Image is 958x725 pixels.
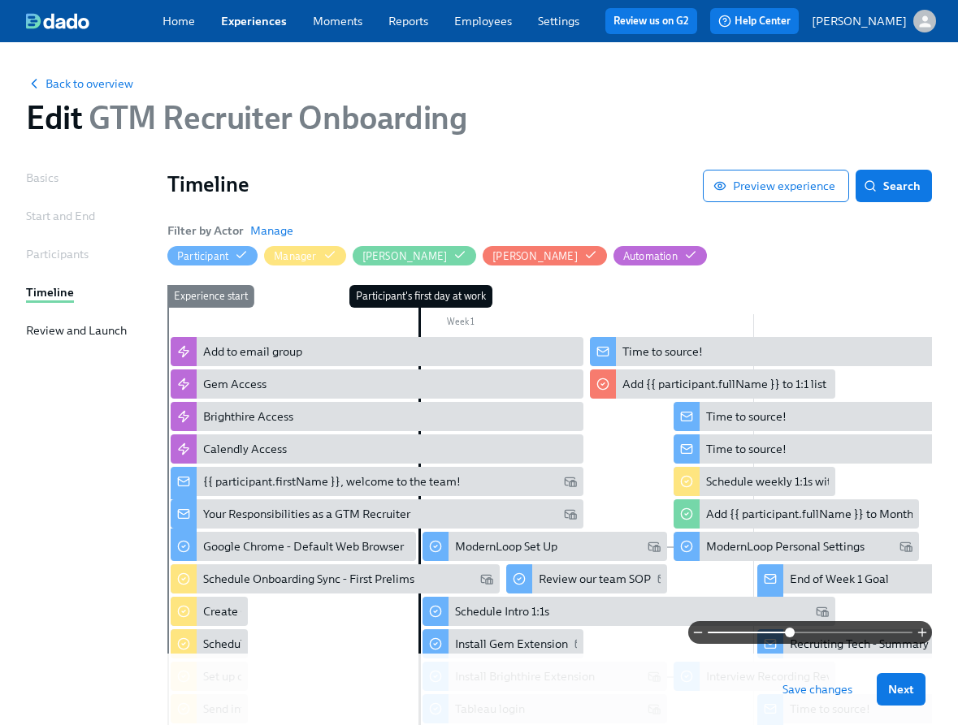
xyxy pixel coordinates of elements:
button: Automation [613,246,707,265]
div: Google Chrome - Default Web Browser [171,532,416,561]
div: Participant's first day at work [349,285,492,308]
div: Hide Mel Mohn [492,248,578,264]
div: Create Outreach Review w/ Manager meeting for {{ participant.fullName }} [203,603,596,619]
div: Hide Calla Martin [362,248,448,264]
div: Recruiting Tech - Summary [790,636,929,652]
div: Calendly Access [171,434,583,464]
div: Your Responsibilities as a GTM Recruiter [171,499,583,529]
div: Add {{ participant.fullName }} to Monthly All Hands [674,499,919,529]
a: Home [163,14,195,28]
svg: Work Email [657,572,670,585]
div: Timeline [26,284,74,300]
div: Add to email group [203,343,302,360]
svg: Work Email [564,507,577,520]
div: Your Responsibilities as a GTM Recruiter [203,506,410,522]
div: Review and Launch [26,322,127,339]
div: Schedule weekly 1:1s with {{ participant.fullName }} [674,467,834,496]
button: Manager [264,246,345,265]
svg: Work Email [816,605,829,618]
a: Review us on G2 [613,13,689,29]
div: Schedule intro with {{ participant.fullName }} and {{ manager.firstName }} [171,629,248,658]
span: Search [867,178,921,194]
div: Schedule Onboarding Sync - First Prelims [203,571,414,587]
svg: Work Email [899,540,912,553]
div: End of Week 1 Goal [790,571,889,587]
button: [PERSON_NAME] [353,246,477,265]
span: GTM Recruiter Onboarding [82,98,466,137]
div: Review our team SOP [506,564,667,593]
div: Create Outreach Review w/ Manager meeting for {{ participant.fullName }} [171,597,248,626]
div: Time to source! [706,441,787,457]
img: dado [26,13,89,29]
button: Manage [250,222,293,239]
button: Save changes [771,673,864,706]
p: [PERSON_NAME] [812,13,907,29]
div: Add {{ participant.fullName }} to 1:1 list [590,369,835,399]
div: Review our team SOP [539,571,651,587]
button: Search [856,170,932,202]
svg: Work Email [480,572,493,585]
span: Save changes [782,681,852,697]
div: ModernLoop Set Up [455,538,557,555]
div: Gem Access [171,369,583,399]
svg: Work Email [564,475,577,488]
a: Employees [454,14,512,28]
button: Back to overview [26,76,133,92]
div: Add to email group [171,337,583,366]
div: Install Gem Extension [423,629,583,658]
div: {{ participant.firstName }}, welcome to the team! [171,467,583,496]
div: Experience start [167,285,254,308]
div: Time to source! [622,343,703,360]
div: ModernLoop Personal Settings [706,538,865,555]
div: Brighthire Access [171,402,583,431]
div: Add {{ participant.fullName }} to 1:1 list [622,376,826,392]
div: Schedule Intro 1:1s [455,603,549,619]
div: Install Gem Extension [455,636,568,652]
button: Participant [167,246,258,265]
div: Start and End [26,208,95,224]
button: [PERSON_NAME] [812,10,936,32]
a: dado [26,13,163,29]
h1: Timeline [167,170,703,199]
button: [PERSON_NAME] [483,246,607,265]
div: ModernLoop Set Up [423,532,668,561]
span: Next [888,681,914,697]
div: {{ participant.firstName }}, welcome to the team! [203,473,461,490]
div: Schedule Onboarding Sync - First Prelims [171,564,500,593]
div: Time to source! [706,408,787,425]
div: Participants [26,246,89,262]
span: Preview experience [717,178,835,194]
div: Brighthire Access [203,408,293,425]
div: Calendly Access [203,441,287,457]
div: Basics [26,170,59,186]
a: Experiences [221,14,287,28]
div: Hide Automation [623,248,678,264]
a: Settings [538,14,579,28]
div: ModernLoop Personal Settings [674,532,919,561]
div: Google Chrome - Default Web Browser [203,538,404,555]
div: Schedule intro with {{ participant.fullName }} and {{ manager.firstName }} [203,636,590,652]
a: Moments [313,14,362,28]
button: Next [877,673,925,706]
svg: Work Email [574,637,587,650]
button: Help Center [710,8,799,34]
span: Help Center [718,13,791,29]
svg: Work Email [648,540,661,553]
div: Hide Participant [177,248,228,264]
button: Review us on G2 [605,8,697,34]
button: Preview experience [703,170,849,202]
div: Hide Manager [274,248,316,264]
div: Gem Access [203,376,267,392]
h6: Filter by Actor [167,222,244,240]
h1: Edit [26,98,466,137]
a: Reports [388,14,428,28]
div: Schedule Intro 1:1s [423,597,835,626]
